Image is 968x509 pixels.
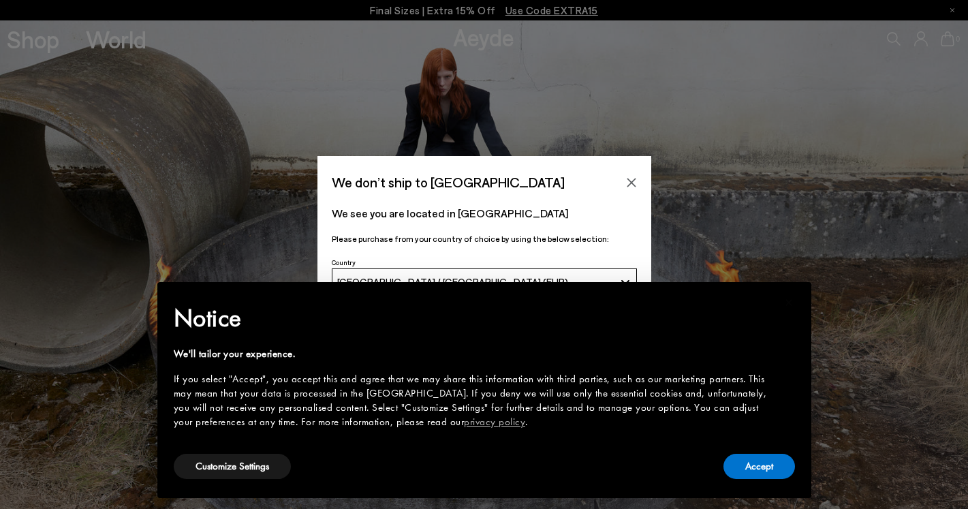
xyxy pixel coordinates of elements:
[723,454,795,479] button: Accept
[773,286,806,319] button: Close this notice
[464,415,525,429] a: privacy policy
[332,170,565,194] span: We don’t ship to [GEOGRAPHIC_DATA]
[785,292,794,313] span: ×
[174,347,773,361] div: We'll tailor your experience.
[174,372,773,429] div: If you select "Accept", you accept this and agree that we may share this information with third p...
[332,258,356,266] span: Country
[332,205,637,221] p: We see you are located in [GEOGRAPHIC_DATA]
[332,232,637,245] p: Please purchase from your country of choice by using the below selection:
[621,172,642,193] button: Close
[174,300,773,336] h2: Notice
[174,454,291,479] button: Customize Settings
